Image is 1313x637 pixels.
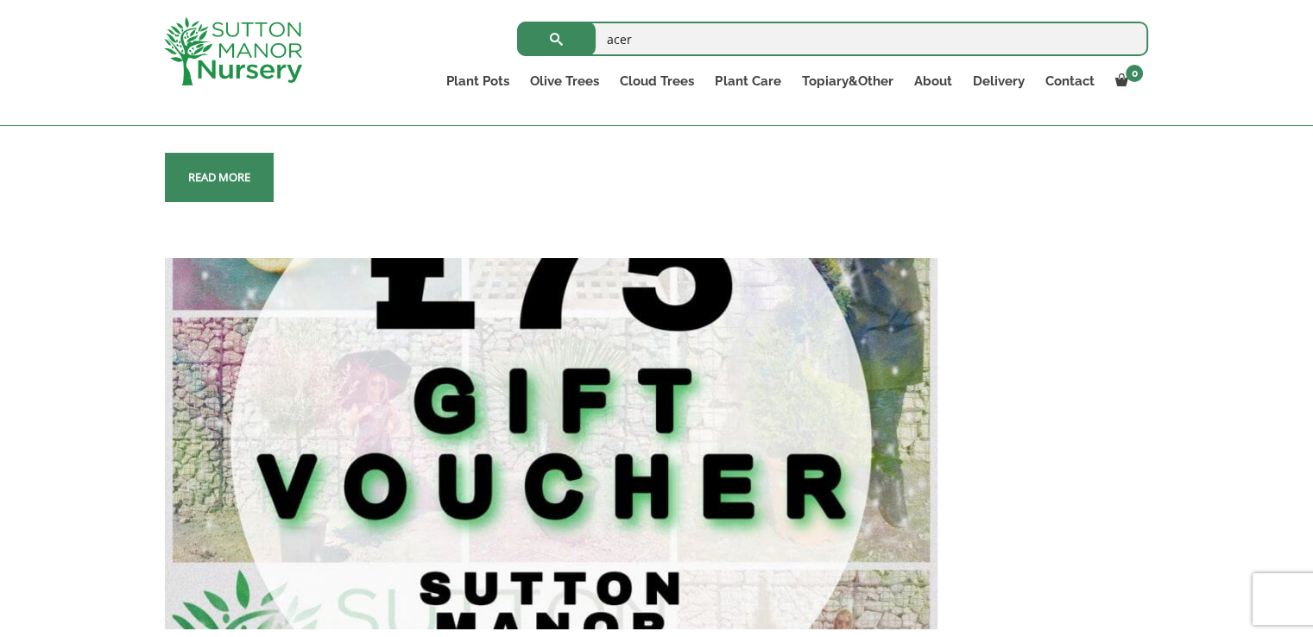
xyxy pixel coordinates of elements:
[165,434,937,451] a: £75 Gift Voucher (Sutton Manor Nursery)
[903,69,962,93] a: About
[791,69,903,93] a: Topiary&Other
[704,69,791,93] a: Plant Care
[165,153,274,202] a: Read more
[164,17,302,85] img: logo
[1126,65,1143,82] span: 0
[517,22,1148,56] input: Search...
[165,258,937,629] img: £75 Gift Voucher (Sutton Manor Nursery) - 75
[1034,69,1104,93] a: Contact
[1104,69,1148,93] a: 0
[609,69,704,93] a: Cloud Trees
[436,69,520,93] a: Plant Pots
[520,69,609,93] a: Olive Trees
[962,69,1034,93] a: Delivery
